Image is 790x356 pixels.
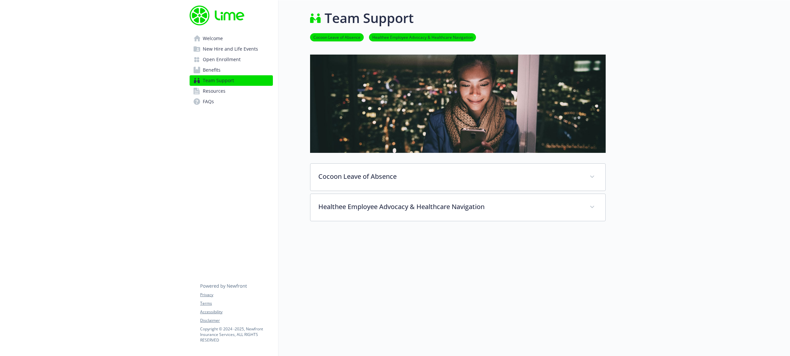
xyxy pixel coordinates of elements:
div: Cocoon Leave of Absence [310,164,605,191]
h1: Team Support [325,8,414,28]
span: Benefits [203,65,221,75]
span: Welcome [203,33,223,44]
a: Open Enrollment [190,54,273,65]
a: Welcome [190,33,273,44]
span: Open Enrollment [203,54,241,65]
p: Cocoon Leave of Absence [318,172,582,181]
span: FAQs [203,96,214,107]
a: Privacy [200,292,273,298]
a: Terms [200,300,273,306]
a: Team Support [190,75,273,86]
p: Copyright © 2024 - 2025 , Newfront Insurance Services, ALL RIGHTS RESERVED [200,326,273,343]
a: Disclaimer [200,318,273,323]
img: team support page banner [310,55,606,153]
a: FAQs [190,96,273,107]
span: Resources [203,86,225,96]
p: Healthee Employee Advocacy & Healthcare Navigation [318,202,582,212]
a: Cocoon Leave of Absence [310,34,364,40]
a: Healthee Employee Advocacy & Healthcare Navigation [369,34,476,40]
div: Healthee Employee Advocacy & Healthcare Navigation [310,194,605,221]
a: Resources [190,86,273,96]
a: New Hire and Life Events [190,44,273,54]
span: Team Support [203,75,234,86]
span: New Hire and Life Events [203,44,258,54]
a: Accessibility [200,309,273,315]
a: Benefits [190,65,273,75]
